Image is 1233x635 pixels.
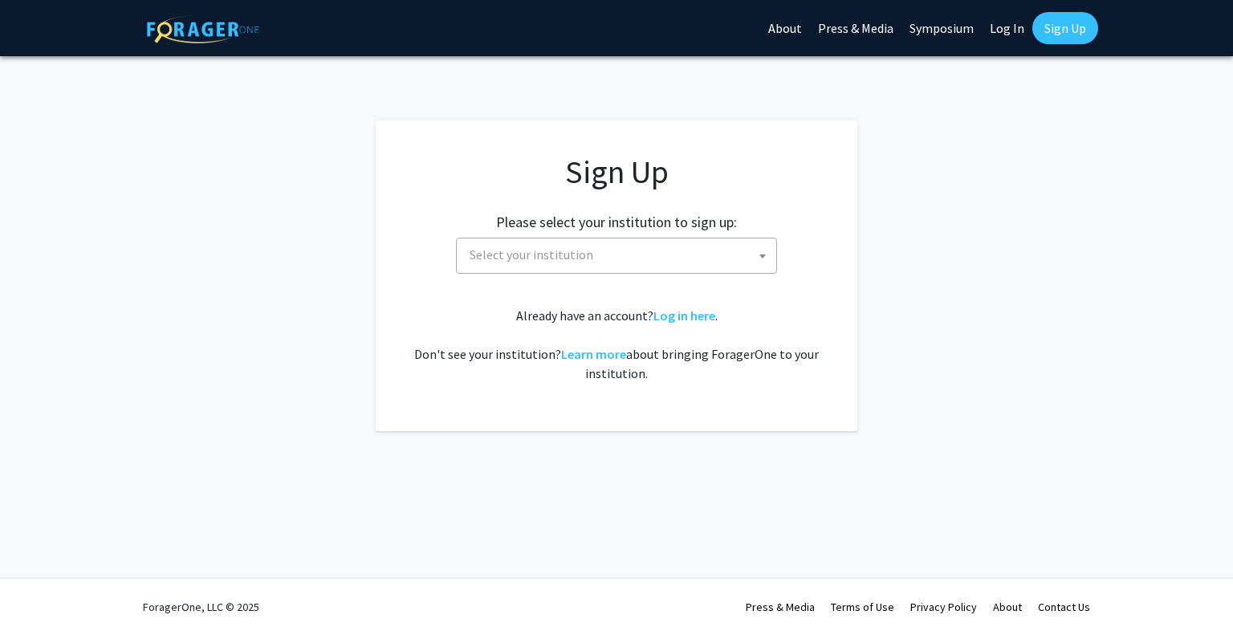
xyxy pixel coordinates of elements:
img: ForagerOne Logo [147,15,259,43]
span: Select your institution [470,246,593,263]
div: Already have an account? . Don't see your institution? about bringing ForagerOne to your institut... [408,306,825,383]
a: About [993,600,1022,614]
a: Terms of Use [831,600,894,614]
h1: Sign Up [408,153,825,191]
a: Contact Us [1038,600,1090,614]
span: Select your institution [463,238,776,271]
a: Privacy Policy [910,600,977,614]
a: Sign Up [1032,12,1098,44]
span: Select your institution [456,238,777,274]
h2: Please select your institution to sign up: [496,214,737,231]
a: Learn more about bringing ForagerOne to your institution [561,346,626,362]
a: Log in here [653,307,715,324]
div: ForagerOne, LLC © 2025 [143,579,259,635]
a: Press & Media [746,600,815,614]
